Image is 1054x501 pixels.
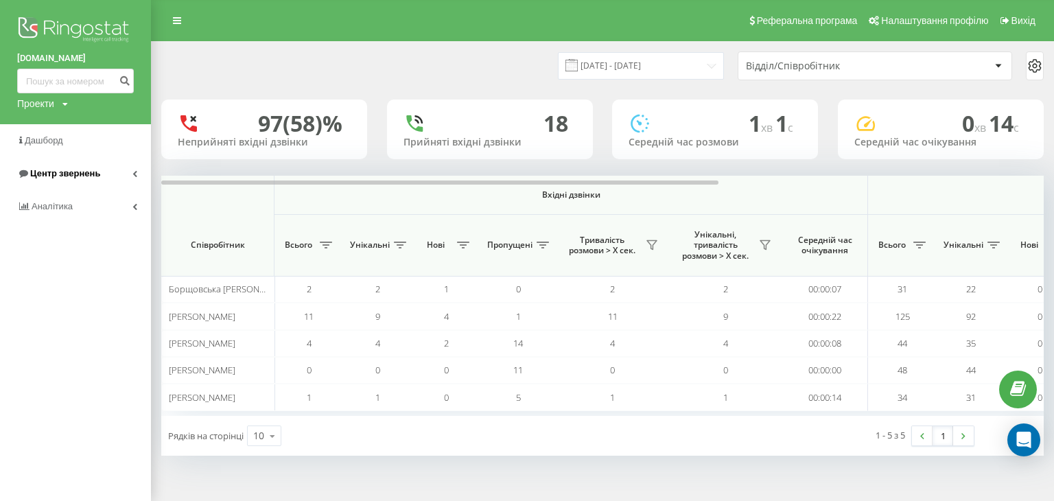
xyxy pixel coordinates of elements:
span: 9 [723,310,728,323]
span: 1 [610,391,615,404]
img: Ringostat logo [17,14,134,48]
span: [PERSON_NAME] [169,310,235,323]
span: [PERSON_NAME] [169,391,235,404]
span: 0 [610,364,615,376]
span: 34 [898,391,907,404]
span: Унікальні [944,240,983,250]
span: 44 [898,337,907,349]
span: 4 [375,337,380,349]
span: 4 [307,337,312,349]
span: [PERSON_NAME] [169,337,235,349]
span: 0 [1038,310,1042,323]
span: Аналiтика [32,201,73,211]
div: 18 [543,110,568,137]
span: 31 [966,391,976,404]
span: 2 [375,283,380,295]
span: Нові [1012,240,1046,250]
div: Середній час розмови [629,137,801,148]
span: 22 [966,283,976,295]
span: хв [761,120,775,135]
span: Співробітник [173,240,262,250]
span: 1 [516,310,521,323]
span: 0 [444,364,449,376]
span: Пропущені [487,240,532,250]
span: 31 [898,283,907,295]
span: 5 [516,391,521,404]
span: 1 [444,283,449,295]
span: 14 [989,108,1019,138]
span: c [1014,120,1019,135]
td: 00:00:00 [782,357,868,384]
span: Реферальна програма [757,15,858,26]
div: Прийняті вхідні дзвінки [403,137,576,148]
td: 00:00:07 [782,276,868,303]
span: 1 [749,108,775,138]
span: 0 [444,391,449,404]
span: Тривалість розмови > Х сек. [563,235,642,256]
span: Всього [281,240,316,250]
span: 0 [1038,391,1042,404]
span: хв [974,120,989,135]
span: 9 [375,310,380,323]
span: Борщовська [PERSON_NAME] [169,283,290,295]
span: 0 [1038,364,1042,376]
span: 0 [723,364,728,376]
div: Відділ/Співробітник [746,60,910,72]
span: Унікальні [350,240,390,250]
a: [DOMAIN_NAME] [17,51,134,65]
span: 92 [966,310,976,323]
span: Налаштування профілю [881,15,988,26]
a: 1 [933,426,953,445]
span: 35 [966,337,976,349]
span: [PERSON_NAME] [169,364,235,376]
div: Неприйняті вхідні дзвінки [178,137,351,148]
span: 11 [513,364,523,376]
span: 48 [898,364,907,376]
div: 97 (58)% [258,110,342,137]
span: Всього [875,240,909,250]
span: 4 [723,337,728,349]
span: Унікальні, тривалість розмови > Х сек. [676,229,755,261]
span: 0 [375,364,380,376]
span: 0 [307,364,312,376]
input: Пошук за номером [17,69,134,93]
td: 00:00:14 [782,384,868,410]
div: 10 [253,429,264,443]
span: Дашборд [25,135,63,145]
span: Центр звернень [30,168,100,178]
span: 1 [723,391,728,404]
span: 1 [375,391,380,404]
span: 1 [775,108,793,138]
span: 2 [444,337,449,349]
span: 2 [307,283,312,295]
div: Середній час очікування [854,137,1027,148]
span: Нові [419,240,453,250]
span: Рядків на сторінці [168,430,244,442]
div: 1 - 5 з 5 [876,428,905,442]
div: Open Intercom Messenger [1007,423,1040,456]
div: Проекти [17,97,54,110]
span: 0 [1038,283,1042,295]
td: 00:00:22 [782,303,868,329]
span: 4 [610,337,615,349]
span: 11 [608,310,618,323]
span: Вхідні дзвінки [310,189,832,200]
span: 4 [444,310,449,323]
span: Вихід [1011,15,1035,26]
span: Середній час очікування [793,235,857,256]
span: c [788,120,793,135]
span: 2 [723,283,728,295]
td: 00:00:08 [782,330,868,357]
span: 0 [1038,337,1042,349]
span: 2 [610,283,615,295]
span: 125 [895,310,910,323]
span: 0 [962,108,989,138]
span: 44 [966,364,976,376]
span: 14 [513,337,523,349]
span: 1 [307,391,312,404]
span: 11 [304,310,314,323]
span: 0 [516,283,521,295]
